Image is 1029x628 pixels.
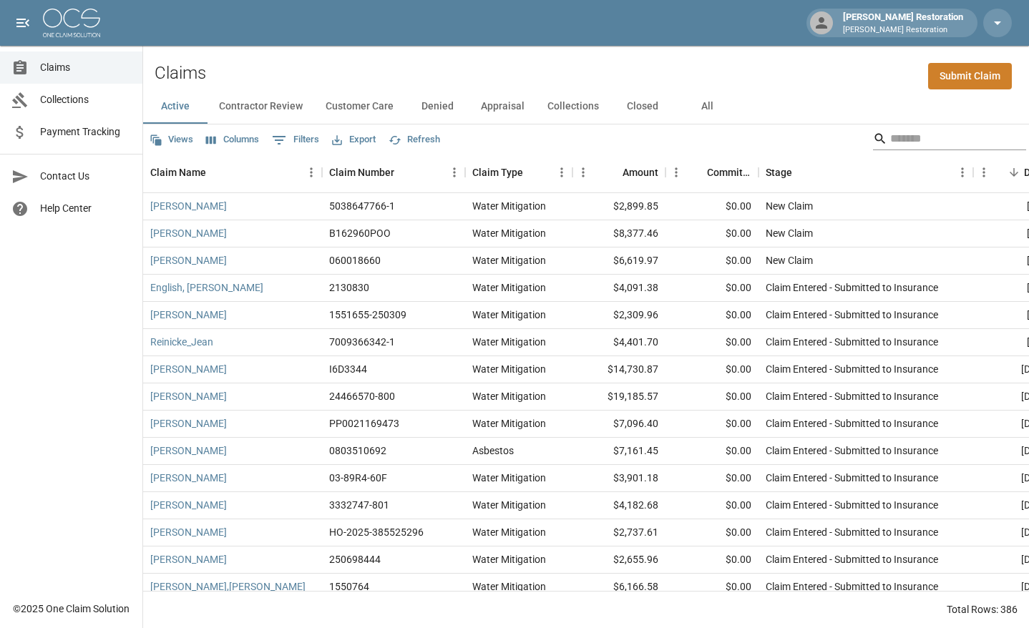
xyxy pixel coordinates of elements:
[43,9,100,37] img: ocs-logo-white-transparent.png
[665,546,759,574] div: $0.00
[329,416,399,431] div: PP0021169473
[472,498,546,512] div: Water Mitigation
[766,552,938,566] div: Claim Entered - Submitted to Insurance
[150,335,213,349] a: Reinicke_Jean
[873,127,1026,153] div: Search
[150,443,227,458] a: [PERSON_NAME]
[472,308,546,322] div: Water Mitigation
[928,63,1012,89] a: Submit Claim
[572,546,665,574] div: $2,655.96
[143,89,208,124] button: Active
[572,519,665,546] div: $2,737.61
[329,226,391,240] div: B162960POO
[572,465,665,492] div: $3,901.18
[329,552,381,566] div: 250698444
[665,220,759,247] div: $0.00
[40,201,131,216] span: Help Center
[675,89,739,124] button: All
[203,129,263,151] button: Select columns
[150,552,227,566] a: [PERSON_NAME]
[472,152,523,192] div: Claim Type
[329,199,395,213] div: 5038647766-1
[766,416,938,431] div: Claim Entered - Submitted to Insurance
[665,162,687,183] button: Menu
[329,443,386,458] div: 0803510692
[472,579,546,594] div: Water Mitigation
[665,356,759,383] div: $0.00
[40,92,131,107] span: Collections
[206,162,226,182] button: Sort
[707,152,751,192] div: Committed Amount
[472,389,546,403] div: Water Mitigation
[603,162,623,182] button: Sort
[150,416,227,431] a: [PERSON_NAME]
[766,525,938,539] div: Claim Entered - Submitted to Insurance
[665,329,759,356] div: $0.00
[329,498,389,512] div: 3332747-801
[329,335,395,349] div: 7009366342-1
[329,471,387,485] div: 03-89R4-60F
[766,579,938,594] div: Claim Entered - Submitted to Insurance
[665,492,759,519] div: $0.00
[551,162,572,183] button: Menu
[610,89,675,124] button: Closed
[766,362,938,376] div: Claim Entered - Submitted to Insurance
[766,199,813,213] div: New Claim
[150,280,263,295] a: English, [PERSON_NAME]
[469,89,536,124] button: Appraisal
[623,152,658,192] div: Amount
[208,89,314,124] button: Contractor Review
[268,129,323,152] button: Show filters
[766,226,813,240] div: New Claim
[472,335,546,349] div: Water Mitigation
[385,129,444,151] button: Refresh
[665,465,759,492] div: $0.00
[472,253,546,268] div: Water Mitigation
[766,152,792,192] div: Stage
[329,525,424,539] div: HO-2025-385525296
[665,438,759,465] div: $0.00
[523,162,543,182] button: Sort
[472,471,546,485] div: Water Mitigation
[150,253,227,268] a: [PERSON_NAME]
[329,362,367,376] div: I6D3344
[572,162,594,183] button: Menu
[572,193,665,220] div: $2,899.85
[766,335,938,349] div: Claim Entered - Submitted to Insurance
[766,443,938,458] div: Claim Entered - Submitted to Insurance
[572,383,665,411] div: $19,185.57
[150,152,206,192] div: Claim Name
[766,308,938,322] div: Claim Entered - Submitted to Insurance
[150,525,227,539] a: [PERSON_NAME]
[150,308,227,322] a: [PERSON_NAME]
[329,152,394,192] div: Claim Number
[1004,162,1024,182] button: Sort
[150,362,227,376] a: [PERSON_NAME]
[143,152,322,192] div: Claim Name
[759,152,973,192] div: Stage
[837,10,969,36] div: [PERSON_NAME] Restoration
[405,89,469,124] button: Denied
[9,9,37,37] button: open drawer
[687,162,707,182] button: Sort
[143,89,1029,124] div: dynamic tabs
[572,220,665,247] div: $8,377.46
[572,275,665,302] div: $4,091.38
[329,280,369,295] div: 2130830
[150,226,227,240] a: [PERSON_NAME]
[973,162,995,183] button: Menu
[572,356,665,383] div: $14,730.87
[572,574,665,601] div: $6,166.58
[328,129,379,151] button: Export
[843,24,963,36] p: [PERSON_NAME] Restoration
[394,162,414,182] button: Sort
[665,152,759,192] div: Committed Amount
[314,89,405,124] button: Customer Care
[329,389,395,403] div: 24466570-800
[146,129,197,151] button: Views
[150,389,227,403] a: [PERSON_NAME]
[766,389,938,403] div: Claim Entered - Submitted to Insurance
[329,308,406,322] div: 1551655-250309
[665,247,759,275] div: $0.00
[665,275,759,302] div: $0.00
